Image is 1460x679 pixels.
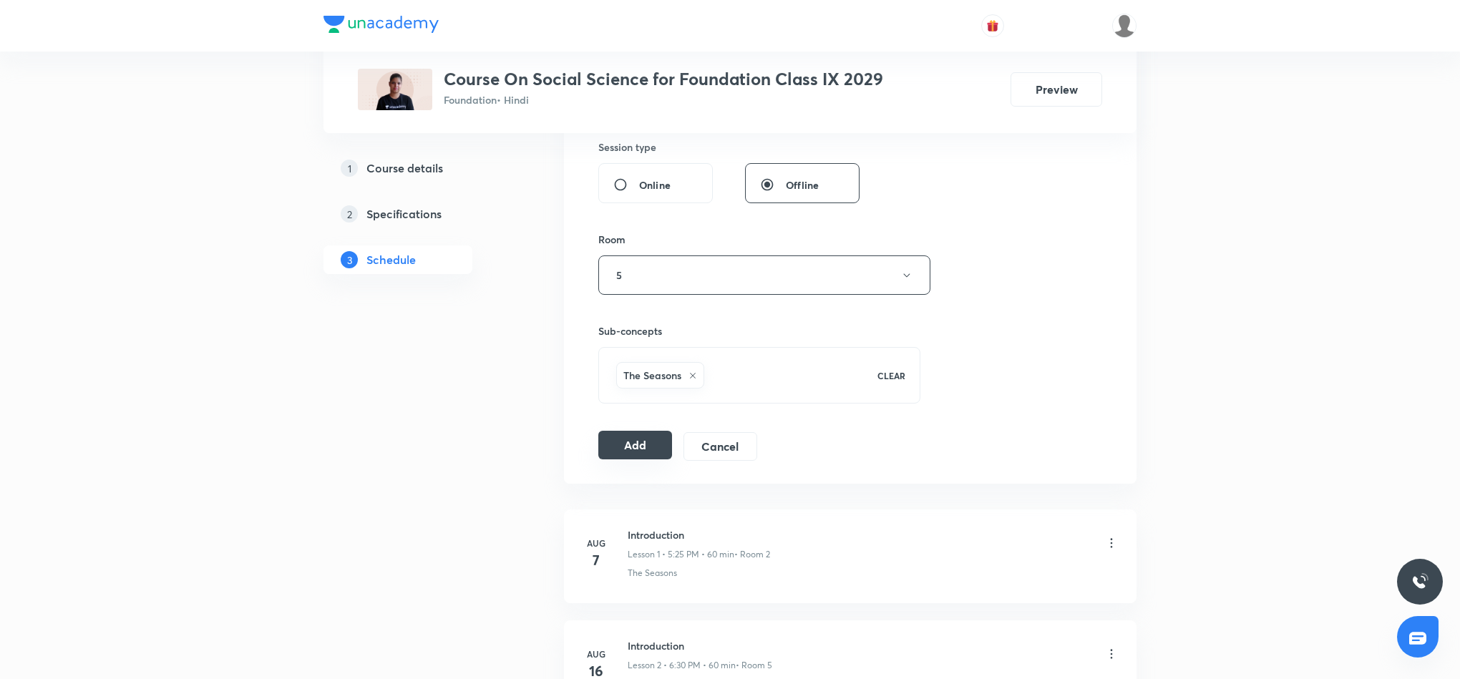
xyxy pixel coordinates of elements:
[981,14,1004,37] button: avatar
[341,251,358,268] p: 3
[323,16,439,33] img: Company Logo
[628,567,677,580] p: The Seasons
[639,177,671,192] span: Online
[358,69,432,110] img: 0486913B-FCEC-40ED-A8E8-0FCD3CA1EC5D_plus.png
[341,205,358,223] p: 2
[598,255,930,295] button: 5
[1112,14,1137,38] img: Shivank
[598,431,672,459] button: Add
[986,19,999,32] img: avatar
[366,205,442,223] h5: Specifications
[1411,573,1429,590] img: ttu
[341,160,358,177] p: 1
[877,369,905,382] p: CLEAR
[1011,72,1102,107] button: Preview
[786,177,819,192] span: Offline
[582,537,610,549] h6: Aug
[444,69,883,89] h3: Course On Social Science for Foundation Class IX 2029
[366,160,443,177] h5: Course details
[598,232,626,247] h6: Room
[683,432,757,461] button: Cancel
[628,548,734,561] p: Lesson 1 • 5:25 PM • 60 min
[444,92,883,107] p: Foundation • Hindi
[582,549,610,571] h4: 7
[734,548,770,561] p: • Room 2
[598,140,656,155] h6: Session type
[323,16,439,36] a: Company Logo
[736,659,772,672] p: • Room 5
[628,638,772,653] h6: Introduction
[323,200,518,228] a: 2Specifications
[623,368,681,383] h6: The Seasons
[598,323,920,338] h6: Sub-concepts
[628,659,736,672] p: Lesson 2 • 6:30 PM • 60 min
[582,648,610,660] h6: Aug
[628,527,770,542] h6: Introduction
[323,154,518,182] a: 1Course details
[366,251,416,268] h5: Schedule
